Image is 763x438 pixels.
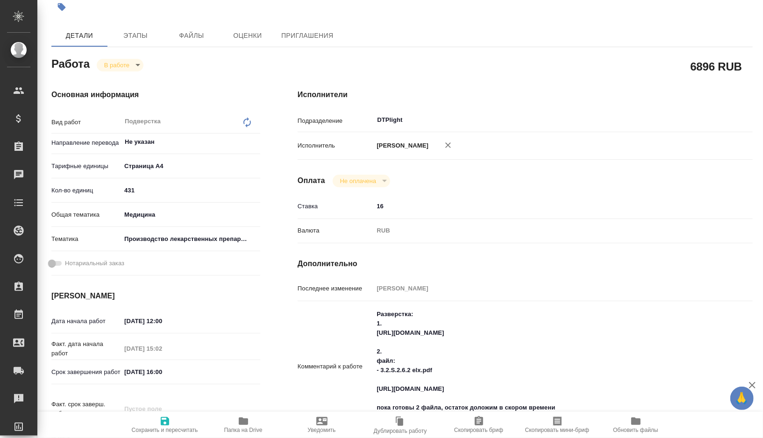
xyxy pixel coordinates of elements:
button: Уведомить [283,412,361,438]
h4: Основная информация [51,89,260,100]
input: ✎ Введи что-нибудь [373,199,715,213]
span: Приглашения [281,30,334,42]
button: Скопировать мини-бриф [518,412,597,438]
p: Дата начала работ [51,317,121,326]
button: Open [710,119,712,121]
span: Скопировать мини-бриф [525,427,589,433]
span: Оценки [225,30,270,42]
p: Факт. срок заверш. работ [51,400,121,418]
p: Вид работ [51,118,121,127]
button: Скопировать бриф [440,412,518,438]
div: В работе [333,175,390,187]
div: Медицина [121,207,260,223]
span: Детали [57,30,102,42]
span: 🙏 [734,389,750,408]
textarea: Разверстка: 1. [URL][DOMAIN_NAME] 2. файл: - 3.2.S.2.6.2 elx.pdf [URL][DOMAIN_NAME] пока готовы 2... [373,306,715,425]
p: Комментарий к работе [298,362,373,371]
button: В работе [101,61,132,69]
div: В работе [97,59,143,71]
button: Сохранить и пересчитать [126,412,204,438]
h2: 6896 RUB [691,58,742,74]
p: Валюта [298,226,373,235]
button: Open [255,141,257,143]
button: Не оплачена [337,177,379,185]
p: Общая тематика [51,210,121,219]
input: ✎ Введи что-нибудь [121,314,203,328]
span: Скопировать бриф [454,427,503,433]
div: RUB [373,223,715,239]
span: Файлы [169,30,214,42]
span: Обновить файлы [613,427,658,433]
span: Сохранить и пересчитать [132,427,198,433]
button: Дублировать работу [361,412,440,438]
p: Факт. дата начала работ [51,339,121,358]
input: ✎ Введи что-нибудь [121,365,203,379]
div: Производство лекарственных препаратов [121,231,260,247]
p: Исполнитель [298,141,373,150]
h4: Дополнительно [298,258,753,269]
h2: Работа [51,55,90,71]
button: 🙏 [730,387,754,410]
input: Пустое поле [121,402,203,416]
h4: [PERSON_NAME] [51,290,260,302]
p: Подразделение [298,116,373,126]
button: Папка на Drive [204,412,283,438]
span: Папка на Drive [224,427,263,433]
h4: Оплата [298,175,325,186]
span: Нотариальный заказ [65,259,124,268]
input: Пустое поле [373,282,715,295]
p: Тарифные единицы [51,162,121,171]
input: Пустое поле [121,342,203,355]
p: Ставка [298,202,373,211]
span: Дублировать работу [374,428,427,434]
h4: Исполнители [298,89,753,100]
p: [PERSON_NAME] [373,141,428,150]
span: Уведомить [308,427,336,433]
span: Этапы [113,30,158,42]
div: Страница А4 [121,158,260,174]
button: Обновить файлы [597,412,675,438]
input: ✎ Введи что-нибудь [121,184,260,197]
p: Направление перевода [51,138,121,148]
button: Удалить исполнителя [438,135,458,155]
p: Срок завершения работ [51,367,121,377]
p: Последнее изменение [298,284,373,293]
p: Кол-во единиц [51,186,121,195]
p: Тематика [51,234,121,244]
